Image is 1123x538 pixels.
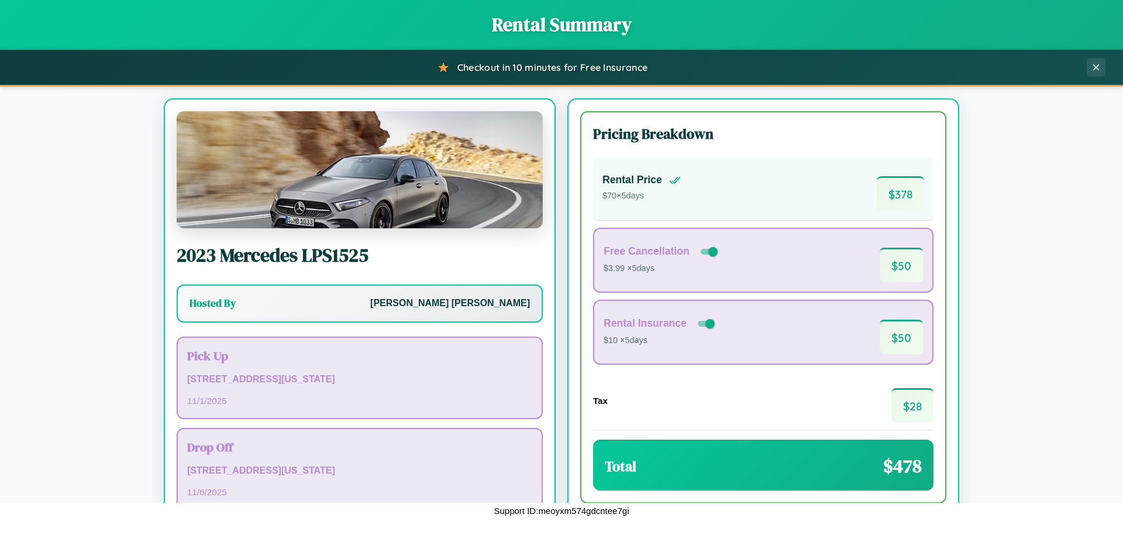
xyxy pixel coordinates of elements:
[593,124,933,143] h3: Pricing Breakdown
[883,453,922,479] span: $ 478
[877,176,924,211] span: $ 378
[604,245,690,258] h4: Free Cancellation
[604,317,687,330] h4: Rental Insurance
[494,503,629,519] p: Support ID: meoyxm574gdcntee7gi
[605,457,636,476] h3: Total
[880,248,923,282] span: $ 50
[187,484,532,500] p: 11 / 6 / 2025
[604,261,720,276] p: $3.99 × 5 days
[187,393,532,409] p: 11 / 1 / 2025
[187,371,532,388] p: [STREET_ADDRESS][US_STATE]
[457,61,647,73] span: Checkout in 10 minutes for Free Insurance
[370,295,530,312] p: [PERSON_NAME] [PERSON_NAME]
[891,388,933,423] span: $ 28
[187,438,532,455] h3: Drop Off
[187,347,532,364] h3: Pick Up
[187,462,532,479] p: [STREET_ADDRESS][US_STATE]
[602,174,662,186] h4: Rental Price
[177,242,543,268] h2: 2023 Mercedes LPS1525
[12,12,1111,37] h1: Rental Summary
[604,333,717,348] p: $10 × 5 days
[602,189,681,204] p: $ 70 × 5 days
[880,320,923,354] span: $ 50
[177,111,543,228] img: Mercedes LPS1525
[190,296,236,310] h3: Hosted By
[593,396,608,406] h4: Tax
